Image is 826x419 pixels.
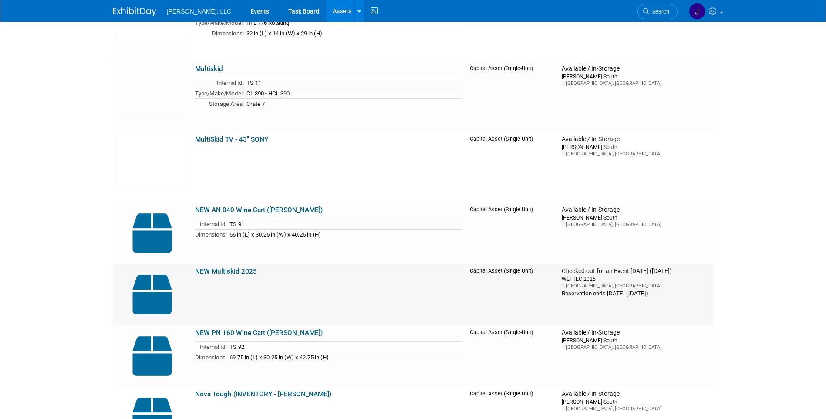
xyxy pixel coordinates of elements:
[562,206,710,214] div: Available / In-Storage
[649,8,669,15] span: Search
[195,342,227,352] td: Internal Id:
[637,4,678,19] a: Search
[466,203,558,264] td: Capital Asset (Single-Unit)
[562,329,710,337] div: Available / In-Storage
[562,390,710,398] div: Available / In-Storage
[195,78,244,88] td: Internal Id:
[562,405,710,412] div: [GEOGRAPHIC_DATA], [GEOGRAPHIC_DATA]
[229,231,321,238] span: 66 in (L) x 30.25 in (W) x 40.25 in (H)
[689,3,705,20] img: Josh Loso
[562,65,710,73] div: Available / In-Storage
[244,78,463,88] td: TS-11
[195,267,257,275] a: NEW Multiskid 2025
[562,214,710,221] div: [PERSON_NAME] South
[562,151,710,157] div: [GEOGRAPHIC_DATA], [GEOGRAPHIC_DATA]
[195,329,323,337] a: NEW PN 160 Wine Cart ([PERSON_NAME])
[562,398,710,405] div: [PERSON_NAME] South
[562,73,710,80] div: [PERSON_NAME] South
[195,28,244,38] td: Dimensions:
[562,337,710,344] div: [PERSON_NAME] South
[246,30,322,37] span: 32 in (L) x 14 in (W) x 29 in (H)
[562,289,710,297] div: Reservation ends [DATE] ([DATE])
[195,17,244,28] td: Type/Make/Model:
[562,135,710,143] div: Available / In-Storage
[562,267,710,275] div: Checked out for an Event [DATE] ([DATE])
[244,88,463,98] td: CL 390 - HCL 390
[466,132,558,203] td: Capital Asset (Single-Unit)
[229,354,329,361] span: 69.75 in (L) x 30.25 in (W) x 42.75 in (H)
[195,65,223,73] a: Multiskid
[195,219,227,230] td: Internal Id:
[113,7,156,16] img: ExhibitDay
[466,325,558,387] td: Capital Asset (Single-Unit)
[209,101,244,107] span: Storage Area:
[195,135,268,143] a: MultiSkid TV - 43" SONY
[195,229,227,239] td: Dimensions:
[562,80,710,87] div: [GEOGRAPHIC_DATA], [GEOGRAPHIC_DATA]
[116,329,188,383] img: Capital-Asset-Icon-2.png
[195,206,323,214] a: NEW AN 040 Wine Cart ([PERSON_NAME])
[195,352,227,362] td: Dimensions:
[227,219,463,230] td: TS-91
[562,344,710,351] div: [GEOGRAPHIC_DATA], [GEOGRAPHIC_DATA]
[562,283,710,289] div: [GEOGRAPHIC_DATA], [GEOGRAPHIC_DATA]
[244,98,463,108] td: Crate 7
[562,275,710,283] div: WEFTEC 2025
[562,221,710,228] div: [GEOGRAPHIC_DATA], [GEOGRAPHIC_DATA]
[116,206,188,260] img: Capital-Asset-Icon-2.png
[195,390,331,398] a: Nova Tough (INVENTORY - [PERSON_NAME])
[466,264,558,325] td: Capital Asset (Single-Unit)
[562,143,710,151] div: [PERSON_NAME] South
[167,8,232,15] span: [PERSON_NAME], LLC
[466,61,558,132] td: Capital Asset (Single-Unit)
[227,342,463,352] td: TS-92
[195,88,244,98] td: Type/Make/Model:
[244,17,463,28] td: HFL 776 Rotating
[116,267,188,322] img: Capital-Asset-Icon-2.png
